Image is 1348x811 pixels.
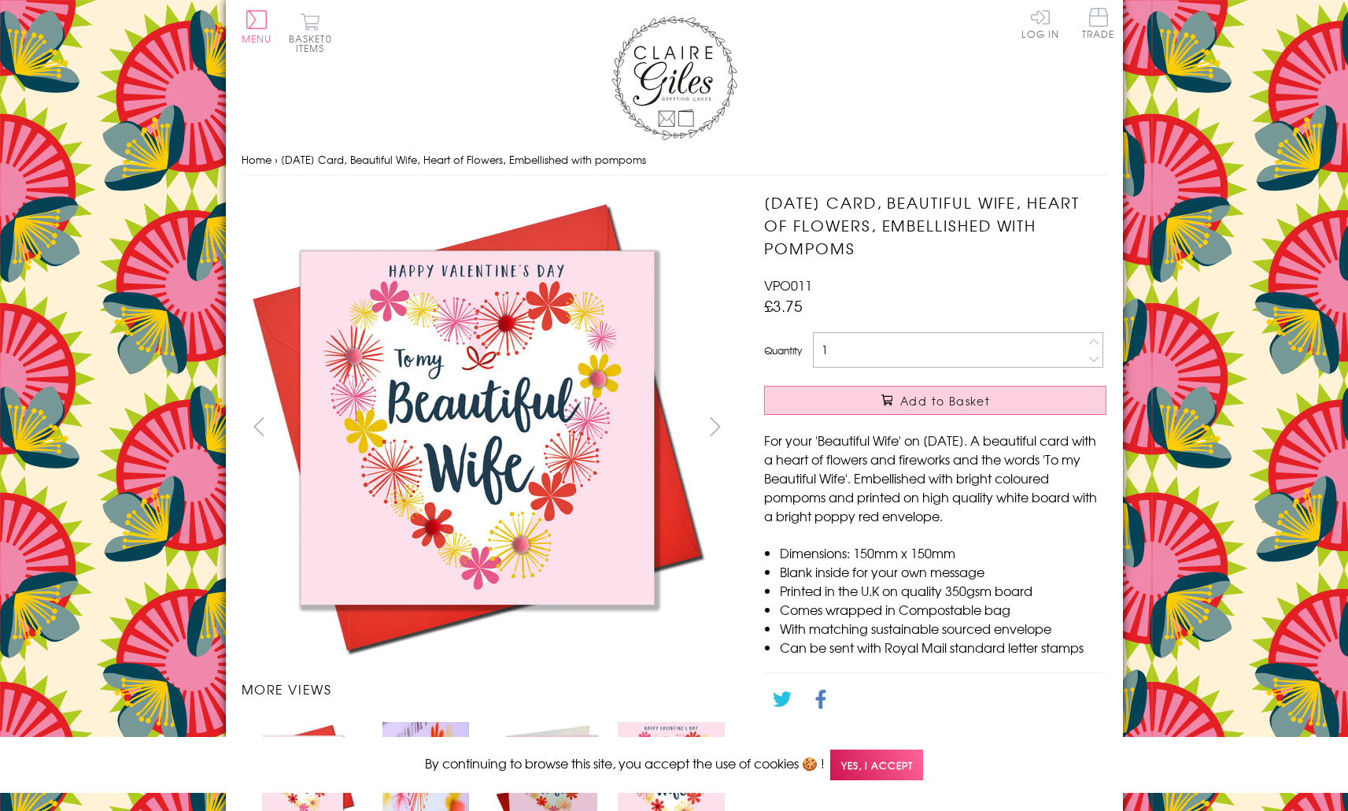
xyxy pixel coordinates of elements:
[242,31,272,46] span: Menu
[733,191,1205,664] img: Valentine's Day Card, Beautiful Wife, Heart of Flowers, Embellished with pompoms
[764,386,1106,415] button: Add to Basket
[241,191,713,664] img: Valentine's Day Card, Beautiful Wife, Heart of Flowers, Embellished with pompoms
[780,543,1106,562] li: Dimensions: 150mm x 150mm
[764,276,812,294] span: VPO011
[764,431,1106,525] p: For your 'Beautiful Wife' on [DATE]. A beautiful card with a heart of flowers and fireworks and t...
[296,31,332,55] span: 0 items
[780,562,1106,581] li: Blank inside for your own message
[780,619,1106,638] li: With matching sustainable sourced envelope
[611,16,737,140] img: Claire Giles Greetings Cards
[780,600,1106,619] li: Comes wrapped in Compostable bag
[1021,8,1059,39] a: Log In
[242,144,1107,176] nav: breadcrumbs
[764,343,802,357] label: Quantity
[275,152,278,167] span: ›
[764,191,1106,259] h1: [DATE] Card, Beautiful Wife, Heart of Flowers, Embellished with pompoms
[697,409,733,444] button: next
[1082,8,1115,39] span: Trade
[764,294,803,317] span: £3.75
[242,10,272,43] button: Menu
[242,152,271,167] a: Home
[281,152,646,167] span: [DATE] Card, Beautiful Wife, Heart of Flowers, Embellished with pompoms
[242,409,277,444] button: prev
[900,393,990,409] span: Add to Basket
[780,638,1106,657] li: Can be sent with Royal Mail standard letter stamps
[830,750,923,780] span: Yes, I accept
[289,13,332,53] button: Basket0 items
[242,680,733,698] h3: More views
[1082,8,1115,42] a: Trade
[780,581,1106,600] li: Printed in the U.K on quality 350gsm board
[777,732,930,751] a: Go back to the collection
